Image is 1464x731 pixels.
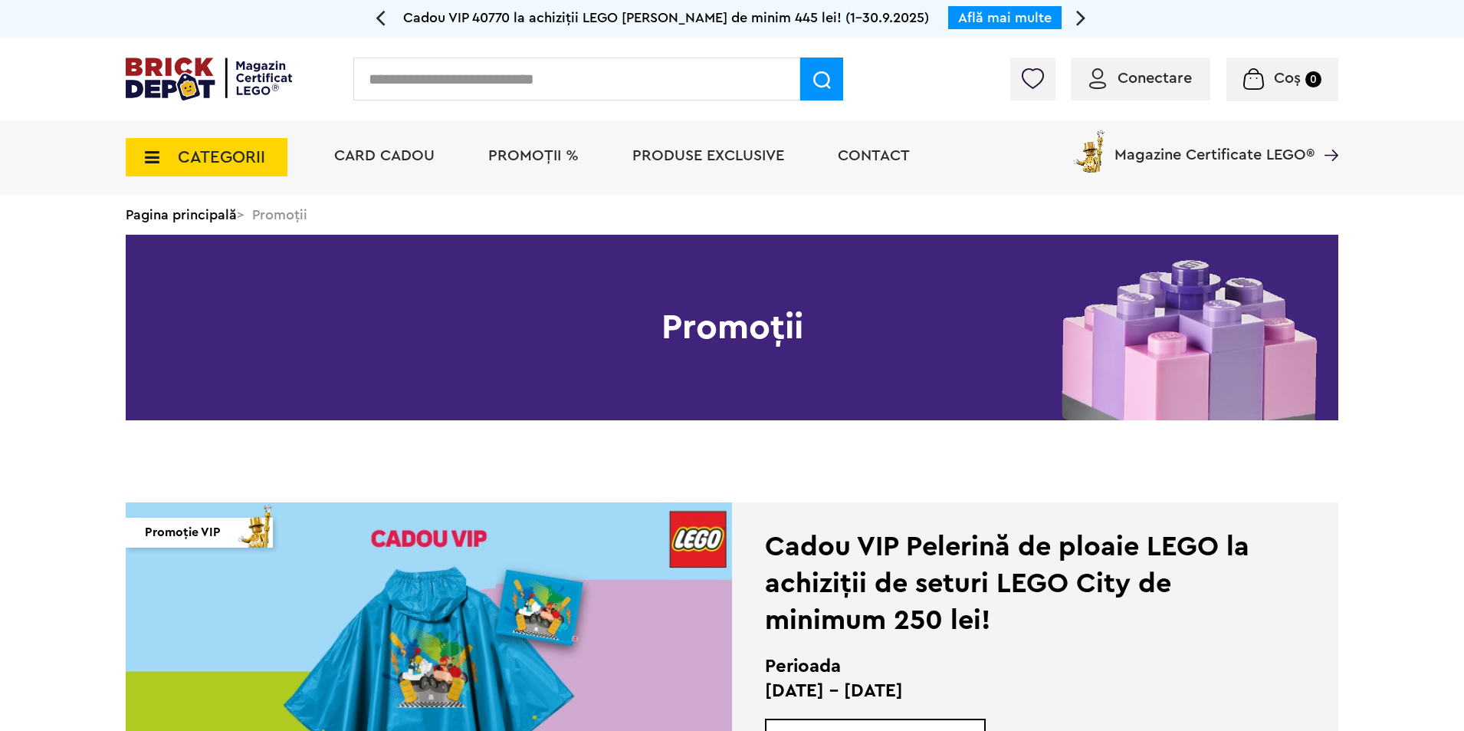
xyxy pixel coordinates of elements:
[838,148,910,163] a: Contact
[126,235,1338,420] h1: Promoții
[145,518,221,548] span: Promoție VIP
[1274,71,1301,86] span: Coș
[765,679,1262,703] p: [DATE] - [DATE]
[1305,71,1321,87] small: 0
[1089,71,1192,86] a: Conectare
[126,208,237,222] a: Pagina principală
[488,148,579,163] a: PROMOȚII %
[334,148,435,163] a: Card Cadou
[1118,71,1192,86] span: Conectare
[178,149,265,166] span: CATEGORII
[403,11,929,25] span: Cadou VIP 40770 la achiziții LEGO [PERSON_NAME] de minim 445 lei! (1-30.9.2025)
[958,11,1052,25] a: Află mai multe
[632,148,784,163] a: Produse exclusive
[1114,127,1315,163] span: Magazine Certificate LEGO®
[231,501,281,548] img: vip_page_imag.png
[1315,127,1338,143] a: Magazine Certificate LEGO®
[765,654,1262,679] h2: Perioada
[126,195,1338,235] div: > Promoții
[765,528,1262,639] div: Cadou VIP Pelerină de ploaie LEGO la achiziții de seturi LEGO City de minimum 250 lei!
